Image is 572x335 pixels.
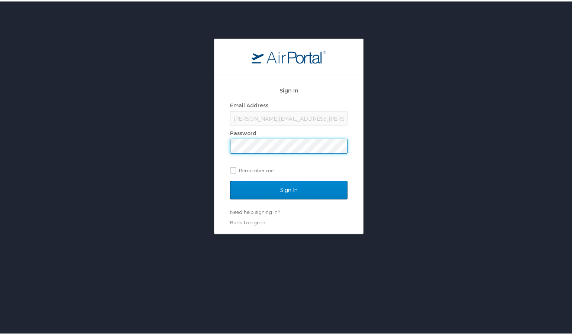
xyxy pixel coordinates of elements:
[230,218,265,224] a: Back to sign in
[252,49,326,62] img: logo
[230,208,280,214] a: Need help signing in?
[230,129,256,135] label: Password
[230,85,348,93] h2: Sign In
[230,179,348,198] input: Sign In
[230,101,268,107] label: Email Address
[230,163,348,175] label: Remember me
